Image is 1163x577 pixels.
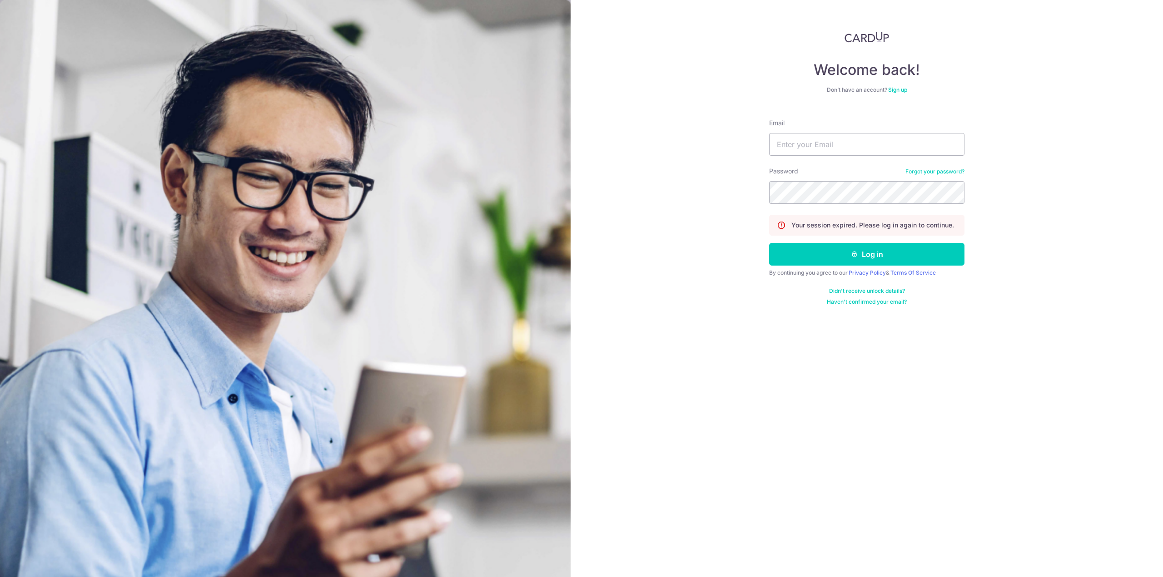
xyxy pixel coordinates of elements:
[905,168,964,175] a: Forgot your password?
[769,167,798,176] label: Password
[890,269,936,276] a: Terms Of Service
[888,86,907,93] a: Sign up
[791,221,954,230] p: Your session expired. Please log in again to continue.
[829,287,905,295] a: Didn't receive unlock details?
[769,133,964,156] input: Enter your Email
[849,269,886,276] a: Privacy Policy
[769,118,785,128] label: Email
[845,32,889,43] img: CardUp Logo
[769,243,964,266] button: Log in
[827,298,907,306] a: Haven't confirmed your email?
[769,61,964,79] h4: Welcome back!
[769,269,964,276] div: By continuing you agree to our &
[769,86,964,94] div: Don’t have an account?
